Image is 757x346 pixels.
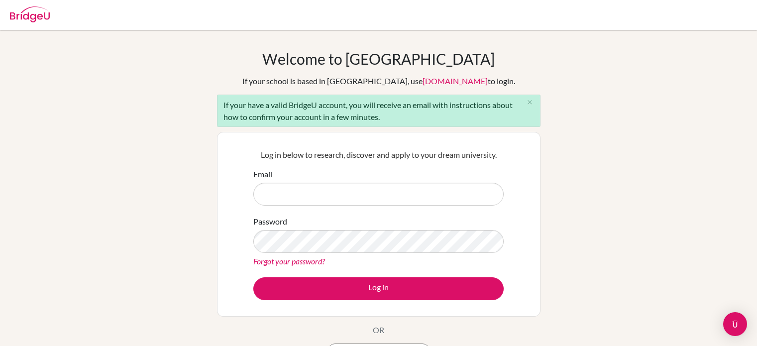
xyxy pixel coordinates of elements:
[10,6,50,22] img: Bridge-U
[253,256,325,266] a: Forgot your password?
[423,76,488,86] a: [DOMAIN_NAME]
[253,168,272,180] label: Email
[520,95,540,110] button: Close
[253,149,504,161] p: Log in below to research, discover and apply to your dream university.
[373,324,384,336] p: OR
[262,50,495,68] h1: Welcome to [GEOGRAPHIC_DATA]
[723,312,747,336] div: Open Intercom Messenger
[526,99,534,106] i: close
[253,277,504,300] button: Log in
[242,75,515,87] div: If your school is based in [GEOGRAPHIC_DATA], use to login.
[217,95,541,127] div: If your have a valid BridgeU account, you will receive an email with instructions about how to co...
[253,216,287,228] label: Password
